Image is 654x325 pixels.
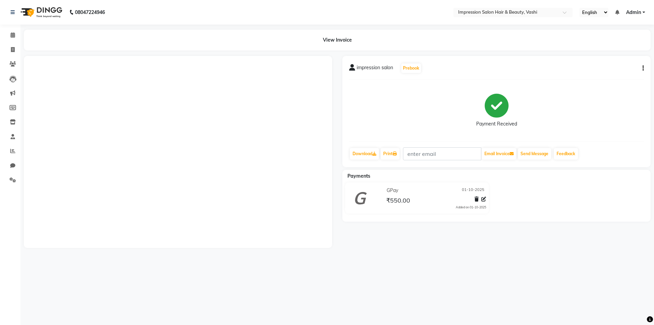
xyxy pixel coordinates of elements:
span: GPay [387,187,398,194]
button: Send Message [518,148,551,160]
span: Admin [626,9,641,16]
div: Added on 01-10-2025 [456,205,486,210]
div: View Invoice [24,30,651,50]
button: Prebook [401,63,421,73]
button: Email Invoice [482,148,516,160]
b: 08047224946 [75,3,105,22]
a: Download [350,148,379,160]
span: Payments [347,173,370,179]
input: enter email [403,147,481,160]
a: Print [380,148,400,160]
span: ₹550.00 [386,196,410,206]
img: logo [17,3,64,22]
span: impression salon [357,64,393,74]
a: Feedback [554,148,578,160]
span: 01-10-2025 [462,187,484,194]
div: Payment Received [476,120,517,128]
